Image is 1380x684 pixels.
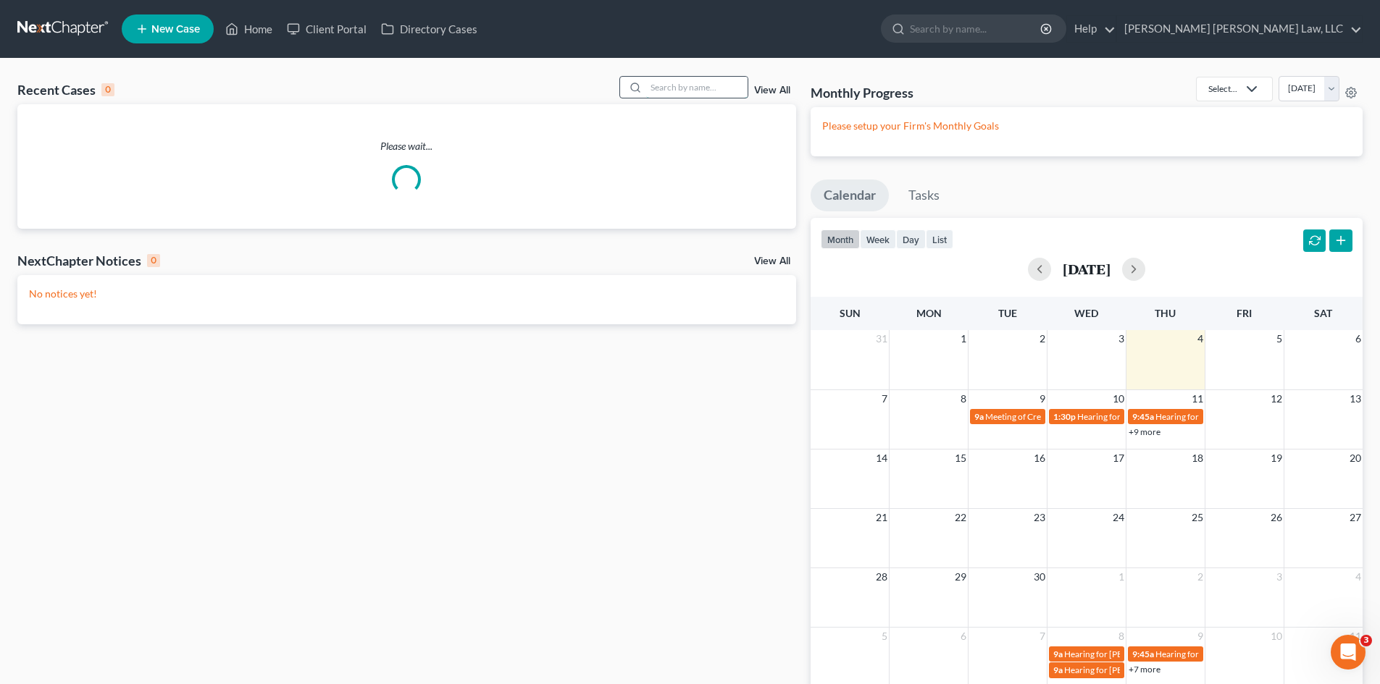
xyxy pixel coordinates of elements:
button: month [821,229,860,249]
span: 7 [880,390,889,408]
span: 25 [1190,509,1205,526]
a: +9 more [1129,426,1161,437]
p: No notices yet! [29,287,785,301]
div: 0 [101,83,114,96]
a: Directory Cases [374,16,485,42]
a: [PERSON_NAME] [PERSON_NAME] Law, LLC [1117,16,1362,42]
span: 4 [1354,568,1363,586]
a: Client Portal [280,16,374,42]
p: Please setup your Firm's Monthly Goals [822,119,1351,133]
p: Please wait... [17,139,796,153]
span: Thu [1155,307,1176,319]
a: +7 more [1129,664,1161,675]
span: Sun [840,307,861,319]
span: 16 [1032,449,1047,467]
span: 26 [1269,509,1284,526]
h3: Monthly Progress [811,84,913,101]
span: 23 [1032,509,1047,526]
a: View All [754,85,790,96]
a: Tasks [895,180,953,211]
button: week [860,229,896,249]
a: View All [754,256,790,266]
span: 1 [1117,568,1126,586]
span: 11 [1190,390,1205,408]
span: 3 [1360,635,1372,646]
a: Help [1067,16,1116,42]
span: 3 [1275,568,1284,586]
span: 21 [874,509,889,526]
span: Wed [1074,307,1098,319]
span: 22 [953,509,968,526]
span: Hearing for [PERSON_NAME] & [PERSON_NAME] [1155,411,1345,422]
span: 17 [1111,449,1126,467]
iframe: Intercom live chat [1331,635,1366,670]
div: Recent Cases [17,81,114,98]
button: list [926,229,953,249]
span: Meeting of Creditors for [PERSON_NAME] [985,411,1146,422]
a: Home [218,16,280,42]
span: 8 [1117,628,1126,645]
span: 28 [874,568,889,586]
span: 12 [1269,390,1284,408]
button: day [896,229,926,249]
span: Mon [916,307,942,319]
span: New Case [151,24,200,35]
input: Search by name... [646,77,748,98]
span: 6 [1354,330,1363,347]
span: 9a [1053,649,1063,659]
span: 19 [1269,449,1284,467]
span: 9a [974,411,984,422]
h2: [DATE] [1063,261,1111,276]
span: 8 [959,390,968,408]
span: 18 [1190,449,1205,467]
span: 9a [1053,664,1063,675]
span: 9 [1196,628,1205,645]
span: 5 [1275,330,1284,347]
span: 3 [1117,330,1126,347]
span: 1:30p [1053,411,1076,422]
span: 5 [880,628,889,645]
div: NextChapter Notices [17,252,160,269]
span: 14 [874,449,889,467]
span: 13 [1348,390,1363,408]
span: 10 [1269,628,1284,645]
span: 2 [1038,330,1047,347]
span: 29 [953,568,968,586]
span: 2 [1196,568,1205,586]
span: 30 [1032,568,1047,586]
span: 27 [1348,509,1363,526]
span: Hearing for [PERSON_NAME] [1077,411,1190,422]
span: 10 [1111,390,1126,408]
a: Calendar [811,180,889,211]
div: 0 [147,254,160,267]
span: 1 [959,330,968,347]
span: 9:45a [1132,649,1154,659]
span: 31 [874,330,889,347]
span: 9:45a [1132,411,1154,422]
div: Select... [1208,83,1237,95]
span: 9 [1038,390,1047,408]
span: 6 [959,628,968,645]
span: Tue [998,307,1017,319]
span: Hearing for [PERSON_NAME] [1155,649,1268,659]
span: Hearing for [PERSON_NAME] [1064,664,1177,675]
span: 11 [1348,628,1363,645]
span: 15 [953,449,968,467]
input: Search by name... [910,15,1042,42]
span: Fri [1237,307,1252,319]
span: 4 [1196,330,1205,347]
span: 7 [1038,628,1047,645]
span: 20 [1348,449,1363,467]
span: Hearing for [PERSON_NAME] [1064,649,1177,659]
span: Sat [1314,307,1332,319]
span: 24 [1111,509,1126,526]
